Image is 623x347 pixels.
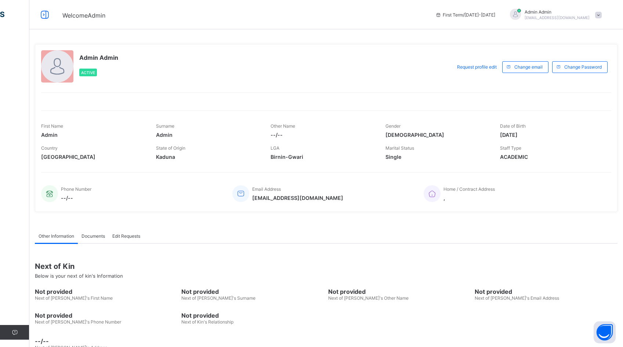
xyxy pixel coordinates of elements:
span: Kaduna [156,154,260,160]
span: Other Name [271,123,295,129]
span: Not provided [181,288,324,295]
span: Gender [385,123,401,129]
span: , [443,195,495,201]
span: Change email [514,64,543,70]
span: First Name [41,123,63,129]
span: Documents [82,233,105,239]
span: [EMAIL_ADDRESS][DOMAIN_NAME] [252,195,343,201]
span: Admin [41,132,145,138]
span: Phone Number [61,186,91,192]
span: Not provided [328,288,471,295]
span: Email Address [252,186,281,192]
span: [DEMOGRAPHIC_DATA] [385,132,489,138]
span: State of Origin [156,145,185,151]
span: Not provided [181,312,324,319]
span: Not provided [35,312,178,319]
span: Next of [PERSON_NAME]'s Phone Number [35,319,121,325]
div: AdminAdmin [503,9,605,21]
span: Change Password [564,64,602,70]
span: Date of Birth [500,123,526,129]
span: Edit Requests [112,233,140,239]
span: Next of Kin [35,262,617,271]
span: Active [81,70,95,75]
span: Marital Status [385,145,414,151]
span: session/term information [435,12,495,18]
span: Not provided [35,288,178,295]
span: ACADEMIC [500,154,604,160]
span: Not provided [475,288,617,295]
span: LGA [271,145,279,151]
span: Single [385,154,489,160]
span: --/-- [35,337,617,345]
span: --/-- [61,195,91,201]
span: Surname [156,123,174,129]
span: Request profile edit [457,64,497,70]
span: Admin Admin [525,9,590,15]
span: Next of [PERSON_NAME]'s Email Address [475,295,559,301]
span: Admin [156,132,260,138]
span: Next of [PERSON_NAME]'s Other Name [328,295,409,301]
span: Home / Contract Address [443,186,495,192]
span: Below is your next of kin's Information [35,273,123,279]
span: --/-- [271,132,374,138]
span: [EMAIL_ADDRESS][DOMAIN_NAME] [525,15,590,20]
span: Next of [PERSON_NAME]'s Surname [181,295,256,301]
span: Staff Type [500,145,521,151]
span: Next of Kin's Relationship [181,319,233,325]
button: Open asap [594,321,616,343]
span: Admin Admin [79,54,118,61]
span: Birnin-Gwari [271,154,374,160]
span: [GEOGRAPHIC_DATA] [41,154,145,160]
span: [DATE] [500,132,604,138]
span: Country [41,145,58,151]
span: Welcome Admin [62,12,105,19]
span: Next of [PERSON_NAME]'s First Name [35,295,113,301]
span: Other Information [39,233,74,239]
